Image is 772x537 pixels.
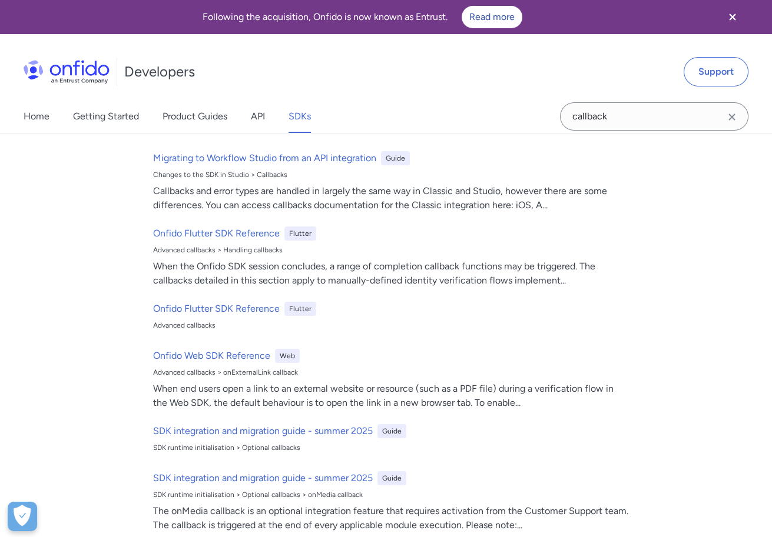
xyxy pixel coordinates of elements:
div: When end users open a link to an external website or resource (such as a PDF file) during a verif... [153,382,629,410]
div: Guide [381,151,410,165]
div: The onMedia callback is an optional integration feature that requires activation from the Custome... [153,504,629,532]
input: Onfido search input field [560,102,748,131]
svg: Close banner [725,10,740,24]
a: Onfido Web SDK ReferenceWebAdvanced callbacks > onExternalLink callbackWhen end users open a link... [148,344,634,415]
div: Guide [377,424,406,438]
h6: Onfido Web SDK Reference [153,349,270,363]
a: Getting Started [73,100,139,133]
div: Following the acquisition, Onfido is now known as Entrust. [14,6,711,28]
h6: Onfido Flutter SDK Reference [153,302,280,316]
a: Product Guides [163,100,227,133]
div: SDK runtime initialisation > Optional callbacks > onMedia callback [153,490,629,499]
div: Web [275,349,300,363]
div: Advanced callbacks > onExternalLink callback [153,368,629,377]
a: SDK integration and migration guide - summer 2025GuideSDK runtime initialisation > Optional callb... [148,419,634,462]
div: Callbacks and error types are handled in largely the same way in Classic and Studio, however ther... [153,184,629,212]
a: Onfido Flutter SDK ReferenceFlutterAdvanced callbacks [148,297,634,339]
div: SDK runtime initialisation > Optional callbacks [153,443,629,452]
h6: SDK integration and migration guide - summer 2025 [153,471,373,485]
div: Changes to the SDK in Studio > Callbacks [153,170,629,179]
div: Flutter [284,226,316,241]
div: When the Onfido SDK session concludes, a range of completion callback functions may be triggered.... [153,259,629,288]
h6: Onfido Flutter SDK Reference [153,226,280,241]
img: Onfido Logo [24,60,110,84]
button: Open Preferences [8,502,37,531]
div: Guide [377,471,406,485]
a: SDK integration and migration guide - summer 2025GuideSDK runtime initialisation > Optional callb... [148,466,634,537]
a: Home [24,100,49,133]
a: API [251,100,265,133]
a: Migrating to Workflow Studio from an API integrationGuideChanges to the SDK in Studio > Callbacks... [148,146,634,217]
button: Close banner [711,2,754,32]
a: Onfido Flutter SDK ReferenceFlutterAdvanced callbacks > Handling callbacksWhen the Onfido SDK ses... [148,222,634,292]
div: Advanced callbacks [153,321,629,330]
a: Support [684,57,748,86]
h1: Developers [124,62,195,81]
a: Read more [462,6,522,28]
div: Cookie Preferences [8,502,37,531]
h6: Migrating to Workflow Studio from an API integration [153,151,376,165]
div: Advanced callbacks > Handling callbacks [153,245,629,255]
div: Flutter [284,302,316,316]
a: SDKs [289,100,311,133]
svg: Clear search field button [725,110,739,124]
h6: SDK integration and migration guide - summer 2025 [153,424,373,438]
